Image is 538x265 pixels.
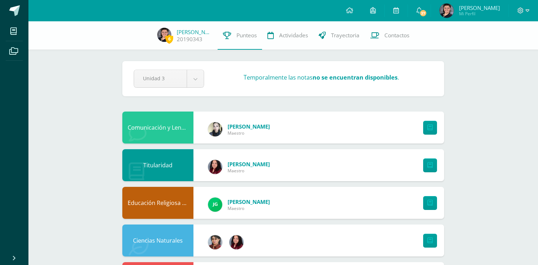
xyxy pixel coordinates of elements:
[228,198,270,205] span: [PERSON_NAME]
[459,4,500,11] span: [PERSON_NAME]
[122,149,193,181] div: Titularidad
[459,11,500,17] span: Mi Perfil
[208,235,222,249] img: 62738a800ecd8b6fa95d10d0b85c3dbc.png
[228,161,270,168] span: [PERSON_NAME]
[384,32,409,39] span: Contactos
[313,21,365,50] a: Trayectoria
[218,21,262,50] a: Punteos
[244,74,399,81] h3: Temporalmente las notas .
[331,32,359,39] span: Trayectoria
[313,74,398,81] strong: no se encuentran disponibles
[165,34,173,43] span: 6
[228,130,270,136] span: Maestro
[122,187,193,219] div: Educación Religiosa Escolar
[143,70,178,87] span: Unidad 3
[177,28,212,36] a: [PERSON_NAME]
[157,28,171,42] img: 34b7bb1faa746cc9726c0c91e4880e52.png
[122,225,193,256] div: Ciencias Naturales
[208,122,222,136] img: 119c9a59dca757fc394b575038654f60.png
[134,70,204,87] a: Unidad 3
[229,235,244,249] img: 7420dd8cffec07cce464df0021f01d4a.png
[262,21,313,50] a: Actividades
[228,123,270,130] span: [PERSON_NAME]
[177,36,202,43] a: 20190343
[208,198,222,212] img: 3da61d9b1d2c0c7b8f7e89c78bbce001.png
[228,168,270,174] span: Maestro
[228,205,270,211] span: Maestro
[440,4,454,18] img: 34b7bb1faa746cc9726c0c91e4880e52.png
[122,112,193,144] div: Comunicación y Lenguaje, Idioma Extranjero Inglés
[365,21,415,50] a: Contactos
[236,32,257,39] span: Punteos
[419,9,427,17] span: 37
[279,32,308,39] span: Actividades
[208,160,222,174] img: 7420dd8cffec07cce464df0021f01d4a.png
